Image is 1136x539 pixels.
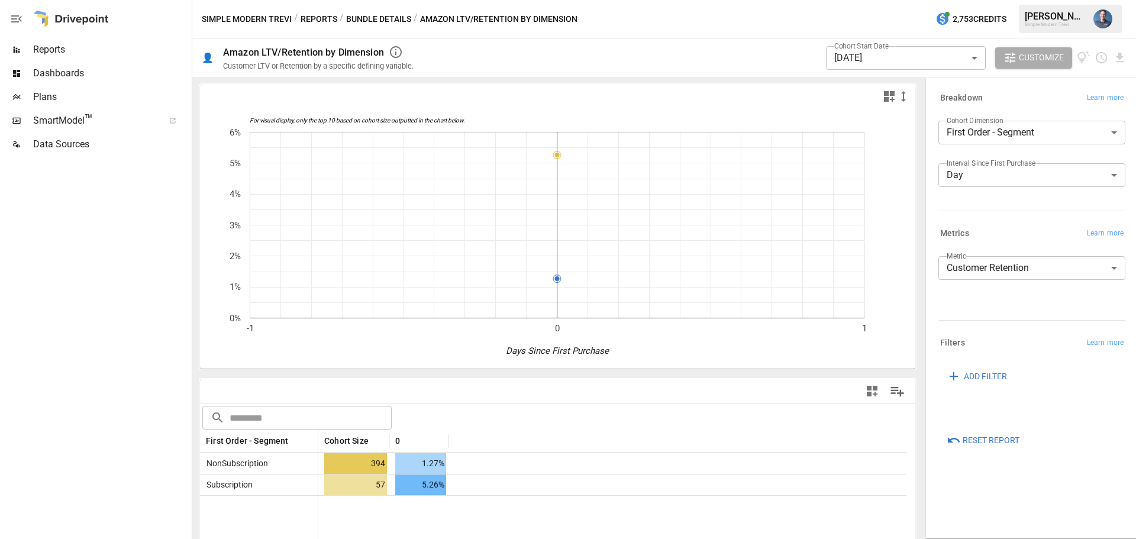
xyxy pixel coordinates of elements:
span: Customize [1019,50,1064,65]
button: Mike Beckham [1086,2,1119,35]
button: Simple Modern Trevi [202,12,292,27]
text: -1 [247,323,254,334]
span: Learn more [1087,228,1124,240]
button: ADD FILTER [938,366,1015,387]
button: 2,753Credits [931,8,1011,30]
span: Reports [33,43,189,57]
div: Amazon LTV/Retention by Dimension [223,47,384,58]
span: Plans [33,90,189,104]
text: Days Since First Purchase [506,346,609,356]
text: 5% [230,158,241,169]
button: View documentation [1077,47,1090,69]
div: / [294,12,298,27]
span: First Order - Segment [206,435,289,447]
button: Reset Report [938,430,1028,451]
span: Data Sources [33,137,189,151]
div: / [414,12,418,27]
text: 4% [230,189,241,199]
text: 2% [230,251,241,262]
label: Interval Since First Purchase [947,158,1035,168]
div: First Order - Segment [938,121,1125,144]
span: Dashboards [33,66,189,80]
span: 1.27% [395,453,446,474]
text: 0 [555,323,560,334]
div: Customer Retention [938,256,1125,280]
span: Learn more [1087,92,1124,104]
span: Reset Report [963,433,1019,448]
button: Download report [1113,51,1127,64]
text: 0% [230,313,241,324]
text: For visual display, only the top 10 based on cohort size outputted in the chart below. [250,117,465,124]
div: Simple Modern Trevi [1025,22,1086,27]
span: 5.26% [395,475,446,495]
div: / [340,12,344,27]
span: 0 [395,435,400,447]
div: Day [938,163,1125,187]
h6: Metrics [940,227,969,240]
button: Manage Columns [884,378,911,405]
text: 6% [230,127,241,138]
span: 2,753 Credits [953,12,1006,27]
text: 1 [862,323,867,334]
div: [PERSON_NAME] [1025,11,1086,22]
button: Customize [995,47,1072,69]
label: Cohort Dimension [947,115,1003,125]
h6: Breakdown [940,92,983,105]
label: Metric [947,251,966,261]
span: 394 [324,453,387,474]
span: [DATE] [834,52,862,63]
text: 3% [230,220,241,231]
span: Subscription [202,480,253,489]
text: 1% [230,282,241,292]
button: Bundle Details [346,12,411,27]
svg: A chart. [200,108,906,369]
span: NonSubscription [202,459,268,468]
div: 👤 [202,52,214,63]
span: ™ [85,112,93,127]
span: 57 [324,475,387,495]
h6: Filters [940,337,965,350]
span: ADD FILTER [964,369,1007,384]
button: Schedule report [1095,51,1108,64]
img: Mike Beckham [1093,9,1112,28]
span: Cohort Size [324,435,369,447]
span: Learn more [1087,337,1124,349]
span: SmartModel [33,114,156,128]
div: Customer LTV or Retention by a specific defining variable. [223,62,414,70]
label: Cohort Start Date [834,41,889,51]
button: Reports [301,12,337,27]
